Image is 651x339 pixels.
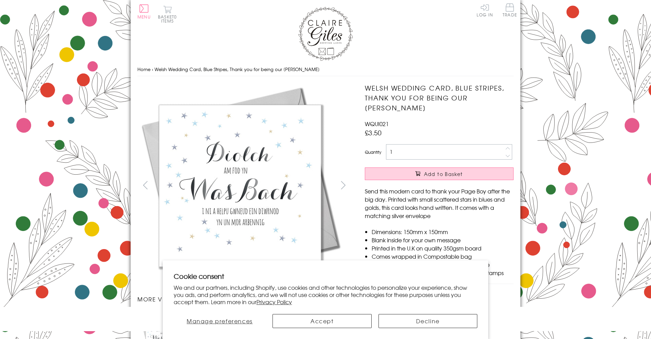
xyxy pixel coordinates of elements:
[365,187,514,220] p: Send this modern card to thank your Page Boy after the big day. Printed with small scattered star...
[477,3,493,17] a: Log In
[372,244,514,252] li: Printed in the U.K on quality 350gsm board
[365,128,382,137] span: £3.50
[155,66,320,72] span: Welsh Wedding Card, Blue Stripes, Thank you for being our [PERSON_NAME]
[137,4,151,19] button: Menu
[174,284,477,305] p: We and our partners, including Shopify, use cookies and other technologies to personalize your ex...
[256,298,292,306] a: Privacy Policy
[365,120,389,128] span: WQUI021
[137,66,150,72] a: Home
[174,271,477,281] h2: Cookie consent
[273,314,372,328] button: Accept
[365,83,514,112] h1: Welsh Wedding Card, Blue Stripes, Thank you for being our [PERSON_NAME]
[152,66,153,72] span: ›
[137,14,151,20] span: Menu
[424,171,463,177] span: Add to Basket
[137,177,153,193] button: prev
[378,314,478,328] button: Decline
[365,149,381,155] label: Quantity
[372,252,514,260] li: Comes wrapped in Compostable bag
[137,63,514,77] nav: breadcrumbs
[187,317,253,325] span: Manage preferences
[336,177,351,193] button: next
[365,167,514,180] button: Add to Basket
[158,5,177,23] button: Basket0 items
[298,7,353,61] img: Claire Giles Greetings Cards
[137,295,351,303] h3: More views
[372,228,514,236] li: Dimensions: 150mm x 150mm
[503,3,517,18] a: Trade
[137,83,343,288] img: Welsh Wedding Card, Blue Stripes, Thank you for being our Usher
[503,3,517,17] span: Trade
[372,236,514,244] li: Blank inside for your own message
[174,314,266,328] button: Manage preferences
[161,14,177,24] span: 0 items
